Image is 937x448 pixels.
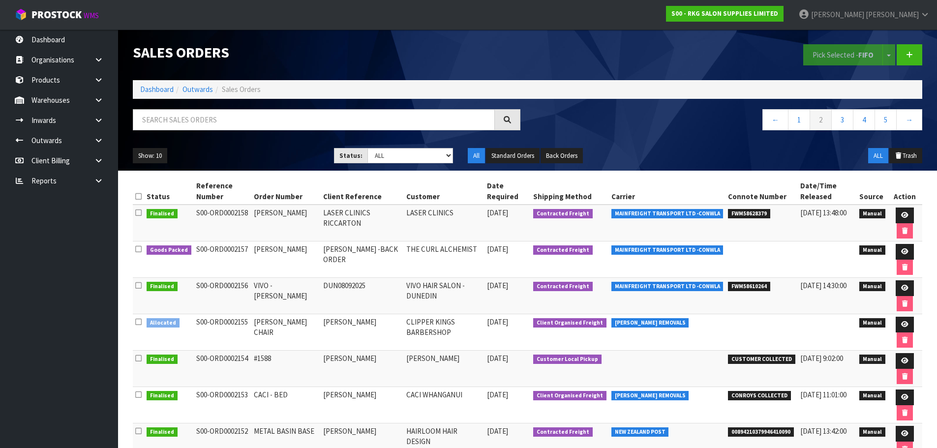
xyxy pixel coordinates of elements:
span: Finalised [147,427,178,437]
a: 5 [875,109,897,130]
th: Customer [404,178,484,205]
td: S00-ORD0002155 [194,314,251,351]
small: WMS [84,11,99,20]
span: [DATE] [487,281,508,290]
span: Finalised [147,391,178,401]
td: [PERSON_NAME] CHAIR [251,314,321,351]
td: S00-ORD0002153 [194,387,251,423]
td: CACI WHANGANUI [404,387,484,423]
a: 3 [831,109,853,130]
strong: FIFO [858,50,874,60]
span: Goods Packed [147,245,191,255]
td: DUN08092025 [321,278,404,314]
span: MAINFREIGHT TRANSPORT LTD -CONWLA [611,245,724,255]
button: Show: 10 [133,148,167,164]
a: Dashboard [140,85,174,94]
td: [PERSON_NAME] [251,241,321,278]
td: [PERSON_NAME] [321,387,404,423]
span: [DATE] 14:30:00 [800,281,846,290]
td: LASER CLINICS RICCARTON [321,205,404,241]
td: [PERSON_NAME] [404,351,484,387]
span: Finalised [147,282,178,292]
td: S00-ORD0002156 [194,278,251,314]
span: Customer Local Pickup [533,355,602,364]
span: [DATE] [487,426,508,436]
td: THE CURL ALCHEMIST [404,241,484,278]
td: VIVO - [PERSON_NAME] [251,278,321,314]
td: [PERSON_NAME] [251,205,321,241]
a: → [896,109,922,130]
span: [DATE] 13:42:00 [800,426,846,436]
td: CACI - BED [251,387,321,423]
th: Status [144,178,194,205]
th: Shipping Method [531,178,609,205]
span: [PERSON_NAME] REMOVALS [611,391,689,401]
button: Standard Orders [486,148,540,164]
th: Reference Number [194,178,251,205]
span: [DATE] 9:02:00 [800,354,843,363]
input: Search sales orders [133,109,495,130]
span: Contracted Freight [533,245,593,255]
th: Date/Time Released [798,178,857,205]
span: CUSTOMER COLLECTED [728,355,795,364]
td: S00-ORD0002157 [194,241,251,278]
a: Outwards [182,85,213,94]
span: Sales Orders [222,85,261,94]
button: All [468,148,485,164]
td: #1588 [251,351,321,387]
span: [DATE] 11:01:00 [800,390,846,399]
span: Contracted Freight [533,209,593,219]
td: [PERSON_NAME] -BACK ORDER [321,241,404,278]
td: LASER CLINICS [404,205,484,241]
th: Source [857,178,888,205]
span: Finalised [147,355,178,364]
a: 4 [853,109,875,130]
td: [PERSON_NAME] [321,351,404,387]
a: S00 - RKG SALON SUPPLIES LIMITED [666,6,784,22]
span: [DATE] [487,317,508,327]
span: NEW ZEALAND POST [611,427,669,437]
span: Manual [859,245,885,255]
span: [DATE] [487,208,508,217]
span: Manual [859,391,885,401]
td: VIVO HAIR SALON - DUNEDIN [404,278,484,314]
span: 00894210379946410090 [728,427,794,437]
span: Manual [859,427,885,437]
span: Finalised [147,209,178,219]
th: Order Number [251,178,321,205]
th: Carrier [609,178,726,205]
span: Client Organised Freight [533,318,606,328]
td: S00-ORD0002154 [194,351,251,387]
span: MAINFREIGHT TRANSPORT LTD -CONWLA [611,209,724,219]
strong: S00 - RKG SALON SUPPLIES LIMITED [671,9,778,18]
th: Client Reference [321,178,404,205]
span: [DATE] [487,244,508,254]
button: Trash [889,148,922,164]
span: Client Organised Freight [533,391,606,401]
span: Manual [859,355,885,364]
button: Pick Selected -FIFO [803,44,883,65]
span: [DATE] 13:48:00 [800,208,846,217]
span: FWM58610264 [728,282,770,292]
th: Connote Number [725,178,798,205]
span: CONROYS COLLECTED [728,391,791,401]
span: Allocated [147,318,180,328]
span: [DATE] [487,354,508,363]
span: [PERSON_NAME] REMOVALS [611,318,689,328]
span: Manual [859,209,885,219]
th: Date Required [484,178,531,205]
span: Contracted Freight [533,282,593,292]
a: ← [762,109,788,130]
button: Back Orders [541,148,583,164]
span: ProStock [31,8,82,21]
td: S00-ORD0002158 [194,205,251,241]
td: CLIPPER KINGS BARBERSHOP [404,314,484,351]
span: [DATE] [487,390,508,399]
span: Manual [859,282,885,292]
span: [PERSON_NAME] [866,10,919,19]
img: cube-alt.png [15,8,27,21]
td: [PERSON_NAME] [321,314,404,351]
h1: Sales Orders [133,44,520,60]
a: 2 [810,109,832,130]
span: MAINFREIGHT TRANSPORT LTD -CONWLA [611,282,724,292]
